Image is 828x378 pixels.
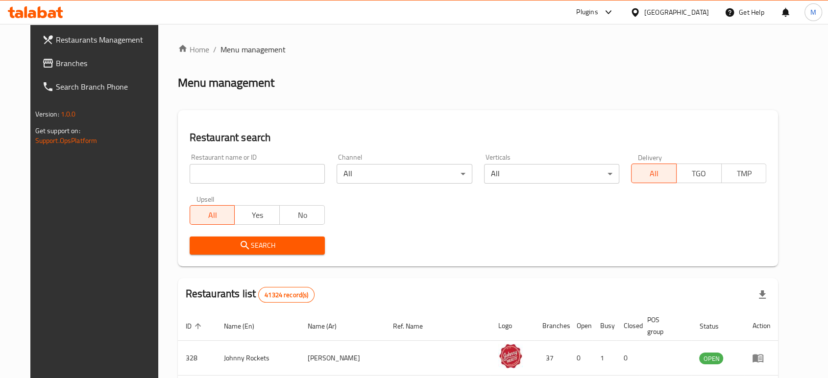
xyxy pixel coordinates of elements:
[178,44,209,55] a: Home
[56,34,161,46] span: Restaurants Management
[576,6,598,18] div: Plugins
[647,314,680,337] span: POS group
[279,205,325,225] button: No
[190,236,325,255] button: Search
[726,166,763,181] span: TMP
[498,344,523,368] img: Johnny Rockets
[569,311,592,341] th: Open
[258,287,315,303] div: Total records count
[699,353,723,364] span: OPEN
[259,290,314,300] span: 41324 record(s)
[196,195,215,202] label: Upsell
[220,44,286,55] span: Menu management
[810,7,816,18] span: M
[34,51,169,75] a: Branches
[616,311,639,341] th: Closed
[35,108,59,120] span: Version:
[635,166,673,181] span: All
[34,75,169,98] a: Search Branch Phone
[721,164,767,183] button: TMP
[35,124,80,137] span: Get support on:
[56,81,161,93] span: Search Branch Phone
[197,239,317,252] span: Search
[234,205,280,225] button: Yes
[34,28,169,51] a: Restaurants Management
[61,108,76,120] span: 1.0.0
[631,164,677,183] button: All
[490,311,535,341] th: Logo
[676,164,722,183] button: TGO
[224,320,267,332] span: Name (En)
[194,208,231,222] span: All
[744,311,778,341] th: Action
[213,44,217,55] li: /
[178,341,216,376] td: 328
[239,208,276,222] span: Yes
[751,283,774,307] div: Export file
[535,341,569,376] td: 37
[616,341,639,376] td: 0
[337,164,472,184] div: All
[569,341,592,376] td: 0
[190,130,767,145] h2: Restaurant search
[190,164,325,184] input: Search for restaurant name or ID..
[484,164,619,184] div: All
[592,311,616,341] th: Busy
[35,134,97,147] a: Support.OpsPlatform
[178,75,274,91] h2: Menu management
[186,286,315,303] h2: Restaurants list
[284,208,321,222] span: No
[638,154,662,161] label: Delivery
[308,320,349,332] span: Name (Ar)
[393,320,436,332] span: Ref. Name
[216,341,300,376] td: Johnny Rockets
[592,341,616,376] td: 1
[300,341,385,376] td: [PERSON_NAME]
[190,205,235,225] button: All
[644,7,709,18] div: [GEOGRAPHIC_DATA]
[178,44,779,55] nav: breadcrumb
[699,320,731,332] span: Status
[752,352,770,364] div: Menu
[56,57,161,69] span: Branches
[681,166,718,181] span: TGO
[186,320,204,332] span: ID
[535,311,569,341] th: Branches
